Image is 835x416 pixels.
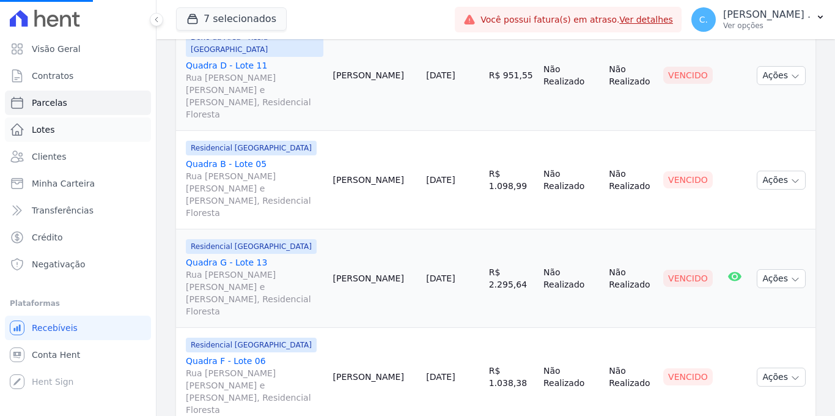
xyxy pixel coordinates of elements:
div: Vencido [663,270,713,287]
a: Contratos [5,64,151,88]
button: Ações [757,368,806,387]
button: Ações [757,269,806,288]
a: [DATE] [426,372,455,382]
a: Conta Hent [5,343,151,367]
span: C. [699,15,708,24]
div: Vencido [663,368,713,385]
a: Visão Geral [5,37,151,61]
span: Lotes [32,124,55,136]
span: Residencial [GEOGRAPHIC_DATA] [186,239,317,254]
span: Recebíveis [32,322,78,334]
span: Rua [PERSON_NAME] [PERSON_NAME] e [PERSON_NAME], Residencial Floresta [186,170,323,219]
a: Crédito [5,225,151,250]
span: Dono da Área - Resid [GEOGRAPHIC_DATA] [186,30,323,57]
td: [PERSON_NAME] [328,131,422,229]
a: Transferências [5,198,151,223]
td: Não Realizado [604,20,658,131]
p: Ver opções [723,21,811,31]
td: Não Realizado [539,131,604,229]
span: Residencial [GEOGRAPHIC_DATA] [186,338,317,352]
span: Contratos [32,70,73,82]
p: [PERSON_NAME] . [723,9,811,21]
span: Clientes [32,150,66,163]
a: Lotes [5,117,151,142]
a: Clientes [5,144,151,169]
a: Quadra G - Lote 13Rua [PERSON_NAME] [PERSON_NAME] e [PERSON_NAME], Residencial Floresta [186,256,323,318]
a: [DATE] [426,273,455,283]
button: Ações [757,171,806,190]
td: R$ 1.098,99 [484,131,539,229]
td: [PERSON_NAME] [328,20,422,131]
div: Plataformas [10,296,146,311]
div: Vencido [663,171,713,188]
td: Não Realizado [604,131,658,229]
td: R$ 2.295,64 [484,229,539,328]
a: Minha Carteira [5,171,151,196]
span: Negativação [32,258,86,270]
button: 7 selecionados [176,7,287,31]
span: Minha Carteira [32,177,95,190]
span: Parcelas [32,97,67,109]
span: Conta Hent [32,349,80,361]
button: C. [PERSON_NAME] . Ver opções [682,2,835,37]
span: Rua [PERSON_NAME] [PERSON_NAME] e [PERSON_NAME], Residencial Floresta [186,269,323,318]
td: Não Realizado [604,229,658,328]
span: Rua [PERSON_NAME] [PERSON_NAME] e [PERSON_NAME], Residencial Floresta [186,72,323,121]
td: [PERSON_NAME] [328,229,422,328]
a: Ver detalhes [619,15,673,24]
span: Rua [PERSON_NAME] [PERSON_NAME] e [PERSON_NAME], Residencial Floresta [186,367,323,416]
span: Crédito [32,231,63,243]
a: Recebíveis [5,316,151,340]
a: Negativação [5,252,151,277]
a: [DATE] [426,175,455,185]
a: Quadra D - Lote 11Rua [PERSON_NAME] [PERSON_NAME] e [PERSON_NAME], Residencial Floresta [186,59,323,121]
button: Ações [757,66,806,85]
div: Vencido [663,67,713,84]
a: [DATE] [426,70,455,80]
span: Você possui fatura(s) em atraso. [480,13,673,26]
td: Não Realizado [539,20,604,131]
span: Residencial [GEOGRAPHIC_DATA] [186,141,317,155]
td: Não Realizado [539,229,604,328]
span: Visão Geral [32,43,81,55]
td: R$ 951,55 [484,20,539,131]
a: Parcelas [5,91,151,115]
a: Quadra B - Lote 05Rua [PERSON_NAME] [PERSON_NAME] e [PERSON_NAME], Residencial Floresta [186,158,323,219]
span: Transferências [32,204,94,217]
a: Quadra F - Lote 06Rua [PERSON_NAME] [PERSON_NAME] e [PERSON_NAME], Residencial Floresta [186,355,323,416]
